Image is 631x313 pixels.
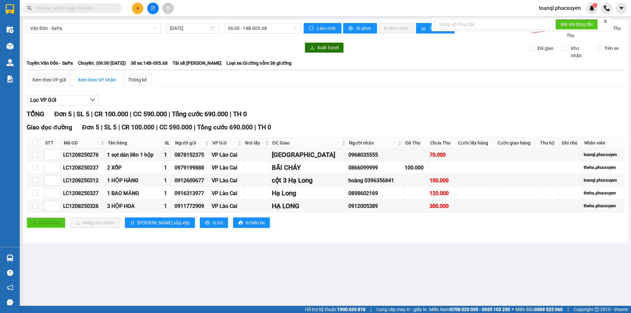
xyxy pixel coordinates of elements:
div: VP Lào Cai [212,151,242,159]
span: TH 0 [233,110,247,118]
div: cột 3 Hạ Long [272,175,346,186]
span: Vân Đồn - SaPa [30,23,157,33]
img: warehouse-icon [7,59,13,66]
span: search [27,6,32,11]
span: CC 590.000 [133,110,167,118]
span: | [118,123,120,131]
span: printer [348,26,354,31]
span: Giao dọc đường [27,123,72,131]
div: 0911772909 [175,202,209,210]
span: Chuyến: (06:00 [DATE]) [78,59,126,67]
span: copyright [595,307,599,312]
th: Ghi chú [560,138,583,148]
input: Tìm tên, số ĐT hoặc mã đơn [36,5,114,12]
button: file-add [147,3,159,14]
th: Cước lấy hàng [456,138,496,148]
span: Đơn 5 [82,123,100,131]
strong: 1900 633 818 [337,307,365,312]
img: solution-icon [7,76,13,82]
span: Xuất Excel [317,44,339,51]
td: VP Lào Cai [211,161,243,174]
span: | [370,306,371,313]
th: Thu hộ [538,138,560,148]
span: CR 100.000 [94,110,128,118]
span: In phơi [357,25,372,32]
span: Người gửi [175,139,204,146]
div: LC1208250312 [63,176,105,185]
div: LC1208250326 [63,202,105,210]
div: 0916313977 [175,189,209,197]
div: hoàng 0396356841 [348,176,402,185]
div: 100.000 [430,176,455,185]
span: bar-chart [421,26,427,31]
td: VP Lào Cai [211,187,243,200]
td: VP Lào Cai [211,200,243,212]
div: 0912600677 [175,176,209,185]
img: phone-icon [604,5,610,11]
button: Lọc VP Gửi [27,95,99,105]
button: Kết nối tổng đài [555,19,598,30]
div: 100.000 [405,164,427,172]
span: printer [205,220,210,226]
span: TH 0 [258,123,271,131]
div: 0968035555 [348,151,402,159]
span: message [7,299,13,305]
td: LC1208250237 [62,161,106,174]
span: [PERSON_NAME] sắp xếp [137,219,190,226]
span: Kết nối tổng đài [561,21,593,28]
span: VP Gửi [212,139,236,146]
span: Miền Bắc [515,306,563,313]
div: LC1208250276 [63,151,105,159]
span: CR 100.000 [122,123,154,131]
span: | [101,123,103,131]
span: Nơi lấy [245,139,264,146]
div: 1 BAO MĂNG [107,189,162,197]
span: download [310,45,315,51]
div: 0878152375 [175,151,209,159]
div: 0912005389 [348,202,402,210]
span: | [73,110,75,118]
button: bar-chartThống kê [416,23,455,34]
span: CC 590.000 [159,123,192,131]
div: 1 [164,202,172,210]
div: BÃI CHÁY [272,163,346,173]
span: Người nhận [349,139,397,146]
img: warehouse-icon [7,43,13,50]
div: 1 [164,151,172,159]
span: | [254,123,256,131]
span: | [156,123,158,131]
div: 70.000 [430,151,455,159]
sup: 1 [593,3,597,8]
span: Đơn 5 [54,110,72,118]
th: Chưa Thu [429,138,456,148]
div: toanql.phucxuyen [584,151,623,158]
th: Cước giao hàng [496,138,539,148]
div: theha.phucxuyen [584,164,623,171]
button: uploadGiao hàng [27,217,65,228]
span: Lọc VP Gửi [30,96,56,104]
div: 1 [164,164,172,172]
div: Xem theo VP nhận [78,76,116,83]
button: printerIn phơi [343,23,377,34]
button: syncLàm mới [304,23,341,34]
span: Loại xe: Giường nằm 36 giường [226,59,292,67]
span: 1 [594,3,596,8]
span: In biên lai [245,219,265,226]
span: sync [309,26,315,31]
span: Tổng cước 690.000 [197,123,253,131]
span: Tài xế: [PERSON_NAME] [173,59,222,67]
strong: 0708 023 035 - 0935 103 250 [450,307,510,312]
span: | [230,110,231,118]
div: HẠ LONG [272,201,346,211]
span: notification [7,284,13,291]
span: | [194,123,196,131]
div: 300.000 [430,202,455,210]
div: theha.phucxuyen [584,203,623,209]
span: question-circle [7,270,13,276]
div: 1 [164,176,172,185]
span: Cung cấp máy in - giấy in: [376,306,428,313]
img: warehouse-icon [7,26,13,33]
img: icon-new-feature [589,5,595,11]
span: caret-down [619,5,624,11]
span: ⚪️ [512,308,514,311]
